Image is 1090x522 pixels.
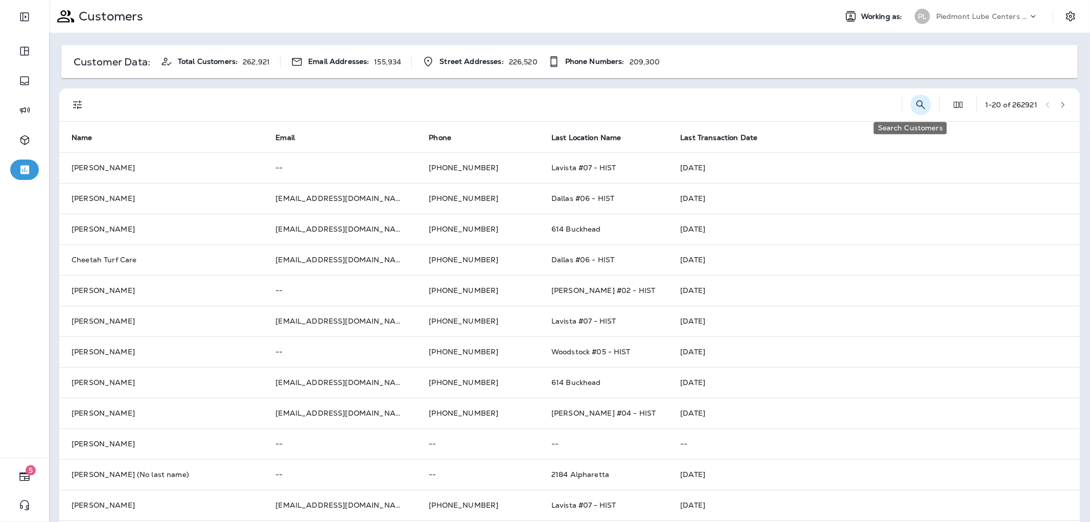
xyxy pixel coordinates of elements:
span: Phone [429,133,451,142]
td: [PERSON_NAME] [59,214,263,244]
span: Email [275,133,295,142]
p: Customer Data: [74,58,150,66]
div: Search Customers [874,122,947,134]
p: 155,934 [374,58,401,66]
p: 226,520 [509,58,538,66]
span: Last Location Name [551,133,621,142]
p: -- [275,164,404,172]
td: [DATE] [668,398,1080,428]
p: -- [680,440,1068,448]
td: [DATE] [668,275,1080,306]
p: 262,921 [243,58,270,66]
td: [PERSON_NAME] [59,183,263,214]
span: Lavista #07 - HIST [551,501,616,510]
span: 614 Buckhead [551,224,601,234]
td: [PERSON_NAME] [59,490,263,520]
span: Last Location Name [551,133,635,142]
button: 5 [10,466,39,487]
span: Phone [429,133,465,142]
p: -- [275,470,404,479]
td: [PHONE_NUMBER] [416,367,539,398]
span: Email Addresses: [308,57,369,66]
td: [PHONE_NUMBER] [416,275,539,306]
span: Street Addresses: [439,57,503,66]
p: Piedmont Lube Centers LLC [936,12,1028,20]
td: [DATE] [668,183,1080,214]
span: Working as: [861,12,905,21]
span: Phone Numbers: [565,57,624,66]
span: Woodstock #05 - HIST [551,347,631,356]
p: -- [275,348,404,356]
button: Expand Sidebar [10,7,39,27]
p: Customers [75,9,143,24]
td: [DATE] [668,244,1080,275]
p: -- [275,286,404,294]
span: Dallas #06 - HIST [551,255,614,264]
td: Cheetah Turf Care [59,244,263,275]
td: [PHONE_NUMBER] [416,152,539,183]
td: [PHONE_NUMBER] [416,244,539,275]
td: [EMAIL_ADDRESS][DOMAIN_NAME] [263,183,416,214]
span: Total Customers: [178,57,238,66]
td: [DATE] [668,306,1080,336]
td: [DATE] [668,459,1080,490]
button: Settings [1061,7,1080,26]
span: Lavista #07 - HIST [551,163,616,172]
td: [EMAIL_ADDRESS][DOMAIN_NAME] [263,367,416,398]
td: [EMAIL_ADDRESS][DOMAIN_NAME] [263,398,416,428]
td: [PERSON_NAME] (No last name) [59,459,263,490]
span: 614 Buckhead [551,378,601,387]
span: [PERSON_NAME] #04 - HIST [551,408,656,418]
td: [DATE] [668,490,1080,520]
span: Lavista #07 - HIST [551,316,616,326]
td: [DATE] [668,214,1080,244]
td: [PERSON_NAME] [59,428,263,459]
p: -- [429,470,527,479]
td: [PHONE_NUMBER] [416,336,539,367]
td: [PERSON_NAME] [59,336,263,367]
div: PL [915,9,930,24]
span: Email [275,133,308,142]
td: [PERSON_NAME] [59,306,263,336]
td: [DATE] [668,336,1080,367]
span: Name [72,133,106,142]
span: Name [72,133,92,142]
span: 2184 Alpharetta [551,470,609,479]
button: Search Customers [911,95,931,115]
span: Last Transaction Date [680,133,771,142]
td: [DATE] [668,367,1080,398]
div: 1 - 20 of 262921 [985,101,1037,109]
td: [PHONE_NUMBER] [416,306,539,336]
td: [PERSON_NAME] [59,398,263,428]
p: 209,300 [630,58,660,66]
td: [PERSON_NAME] [59,152,263,183]
td: [EMAIL_ADDRESS][DOMAIN_NAME] [263,214,416,244]
span: Last Transaction Date [680,133,757,142]
td: [PHONE_NUMBER] [416,214,539,244]
td: [PERSON_NAME] [59,275,263,306]
p: -- [429,440,527,448]
span: [PERSON_NAME] #02 - HIST [551,286,655,295]
span: Dallas #06 - HIST [551,194,614,203]
p: -- [551,440,656,448]
td: [DATE] [668,152,1080,183]
td: [EMAIL_ADDRESS][DOMAIN_NAME] [263,490,416,520]
button: Filters [67,95,88,115]
button: Edit Fields [948,95,968,115]
td: [PHONE_NUMBER] [416,490,539,520]
td: [EMAIL_ADDRESS][DOMAIN_NAME] [263,244,416,275]
td: [PERSON_NAME] [59,367,263,398]
td: [EMAIL_ADDRESS][DOMAIN_NAME] [263,306,416,336]
td: [PHONE_NUMBER] [416,398,539,428]
span: 5 [26,465,36,475]
p: -- [275,440,404,448]
td: [PHONE_NUMBER] [416,183,539,214]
